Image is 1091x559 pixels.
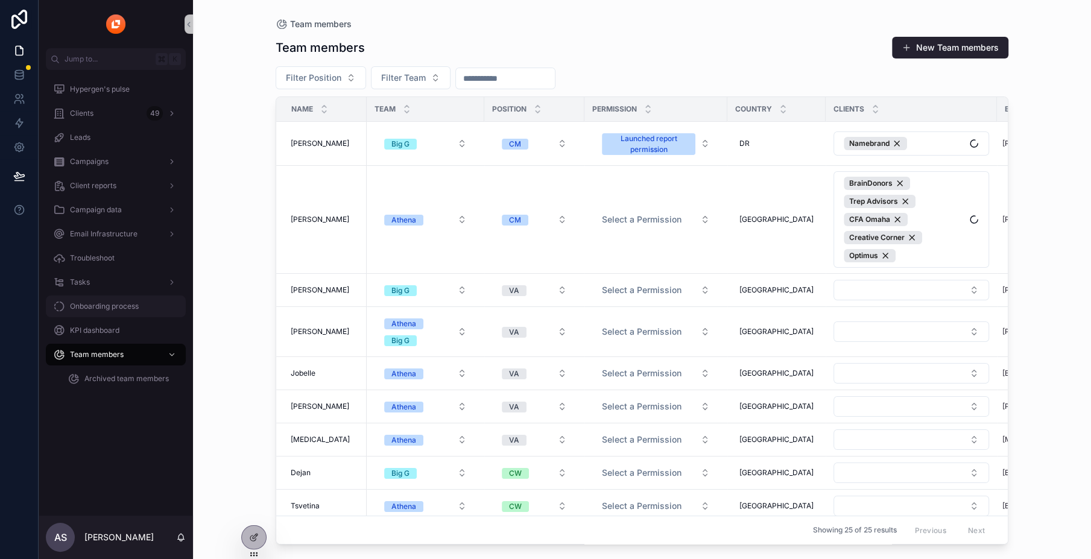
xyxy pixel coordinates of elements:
button: Jump to...K [46,48,186,70]
div: CW [509,501,522,512]
button: Select Button [833,429,989,450]
span: [GEOGRAPHIC_DATA] [739,327,814,336]
a: Troubleshoot [46,247,186,269]
button: Select Button [375,396,476,417]
span: Clients [833,104,864,114]
button: Select Button [492,133,577,154]
button: Unselect BIG_G [384,467,417,479]
div: 49 [147,106,163,121]
a: Team members [46,344,186,365]
span: Showing 25 of 25 results [812,525,896,535]
button: Unselect ATHENA [384,317,423,329]
button: Unselect ATHENA [384,500,423,512]
div: Athena [391,501,416,512]
button: Unselect 117 [844,137,907,150]
span: Creative Corner [849,233,905,242]
button: Select Button [375,362,476,384]
span: Select a Permission [602,467,681,479]
button: Select Button [492,279,577,301]
button: Select Button [492,429,577,450]
div: Big G [391,139,410,150]
button: Select Button [833,131,989,156]
span: Campaign data [70,205,122,215]
span: Select a Permission [602,500,681,512]
img: App logo [106,14,125,34]
button: Unselect 113 [844,213,908,226]
button: Unselect BIG_G [384,284,417,296]
div: CM [509,215,521,226]
span: [GEOGRAPHIC_DATA] [739,285,814,295]
button: Select Button [592,127,719,160]
span: K [170,54,180,64]
span: Team [375,104,396,114]
a: KPI dashboard [46,320,186,341]
span: Country [735,104,772,114]
button: Unselect VA [502,434,527,446]
div: VA [509,327,519,338]
div: Athena [391,318,416,329]
button: Unselect ATHENA [384,434,423,446]
button: Select Button [375,279,476,301]
button: Select Button [375,133,476,154]
button: Select Button [833,171,989,268]
button: Select Button [833,280,989,300]
span: [GEOGRAPHIC_DATA] [739,501,814,511]
div: scrollable content [39,70,193,405]
span: Trep Advisors [849,197,898,206]
button: Unselect BIG_G [384,137,417,150]
span: [GEOGRAPHIC_DATA] [739,402,814,411]
a: Team members [276,18,352,30]
button: Select Button [592,321,719,343]
span: [PERSON_NAME] [291,402,349,411]
span: Jump to... [65,54,151,64]
a: Archived team members [60,368,186,390]
span: Position [492,104,527,114]
div: Big G [391,335,410,346]
button: Select Button [375,429,476,450]
span: Select a Permission [602,434,681,446]
div: Big G [391,285,410,296]
div: Athena [391,215,416,226]
button: Unselect ATHENA [384,367,423,379]
a: Campaigns [46,151,186,172]
button: Unselect 52 [844,249,896,262]
button: Select Button [492,396,577,417]
button: Select Button [833,463,989,483]
span: Campaigns [70,157,109,166]
span: Permission [592,104,637,114]
button: Unselect 121 [844,195,915,208]
div: VA [509,435,519,446]
button: Unselect ATHENA [384,213,423,226]
button: Select Button [592,396,719,417]
button: Select Button [492,209,577,230]
button: Select Button [375,495,476,517]
span: AS [54,530,67,545]
div: Big G [391,468,410,479]
button: Unselect BIG_G [384,334,417,346]
span: Select a Permission [602,367,681,379]
span: Select a Permission [602,284,681,296]
span: Filter Team [381,72,426,84]
span: [GEOGRAPHIC_DATA] [739,435,814,444]
button: Select Button [592,495,719,517]
span: Select a Permission [602,326,681,338]
a: New Team members [892,37,1008,58]
span: Leads [70,133,90,142]
button: Select Button [592,429,719,450]
a: Client reports [46,175,186,197]
span: Tsvetina [291,501,320,511]
button: Select Button [833,363,989,384]
button: Unselect VA [502,367,527,379]
button: Select Button [833,321,989,342]
a: Tasks [46,271,186,293]
button: Select Button [492,321,577,343]
a: Campaign data [46,199,186,221]
button: Unselect VA [502,284,527,296]
a: Onboarding process [46,295,186,317]
button: Select Button [592,462,719,484]
div: VA [509,368,519,379]
span: Clients [70,109,93,118]
div: VA [509,402,519,412]
button: Select Button [592,209,719,230]
div: Launched report permission [609,133,688,155]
